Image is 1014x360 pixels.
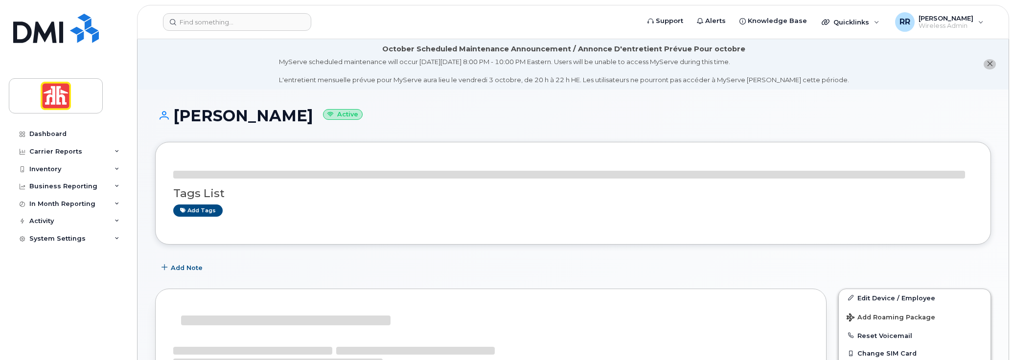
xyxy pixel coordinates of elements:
[839,289,991,307] a: Edit Device / Employee
[382,44,745,54] div: October Scheduled Maintenance Announcement / Annonce D'entretient Prévue Pour octobre
[171,263,203,272] span: Add Note
[173,204,223,217] a: Add tags
[984,59,996,69] button: close notification
[323,109,363,120] small: Active
[839,327,991,344] button: Reset Voicemail
[847,314,935,323] span: Add Roaming Package
[155,107,991,124] h1: [PERSON_NAME]
[839,307,991,327] button: Add Roaming Package
[155,259,211,277] button: Add Note
[279,57,849,85] div: MyServe scheduled maintenance will occur [DATE][DATE] 8:00 PM - 10:00 PM Eastern. Users will be u...
[173,187,973,200] h3: Tags List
